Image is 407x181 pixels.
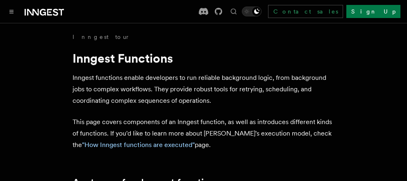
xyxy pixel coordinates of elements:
[73,51,335,66] h1: Inngest Functions
[229,7,239,16] button: Find something...
[73,116,335,151] p: This page covers components of an Inngest function, as well as introduces different kinds of func...
[82,141,195,149] a: "How Inngest functions are executed"
[73,72,335,106] p: Inngest functions enable developers to run reliable background logic, from background jobs to com...
[268,5,343,18] a: Contact sales
[346,5,400,18] a: Sign Up
[7,7,16,16] button: Toggle navigation
[73,33,130,41] a: Inngest tour
[242,7,261,16] button: Toggle dark mode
